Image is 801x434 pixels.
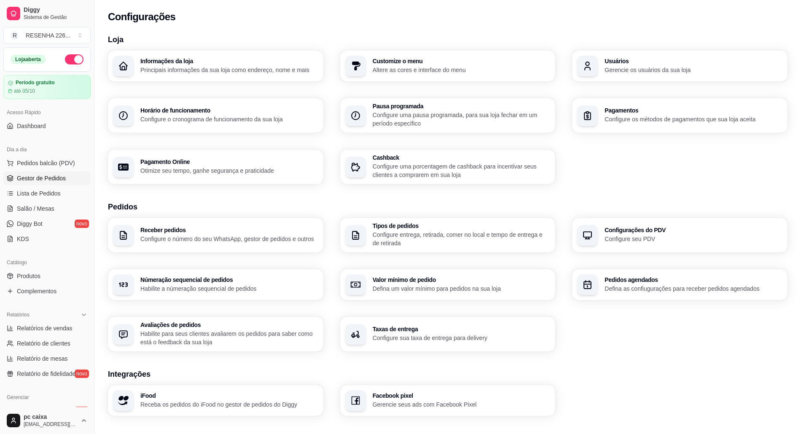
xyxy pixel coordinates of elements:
span: Relatório de mesas [17,354,68,363]
div: Gerenciar [3,391,91,404]
h3: Pagamentos [605,107,782,113]
h3: Cashback [373,155,551,161]
a: Complementos [3,284,91,298]
button: Alterar Status [65,54,83,64]
a: DiggySistema de Gestão [3,3,91,24]
button: Select a team [3,27,91,44]
h3: Pedidos [108,201,788,213]
h2: Configurações [108,10,175,24]
a: Diggy Botnovo [3,217,91,230]
button: iFoodReceba os pedidos do iFood no gestor de pedidos do Diggy [108,385,323,416]
span: Entregadores [17,407,52,415]
button: Pausa programadaConfigure uma pausa programada, para sua loja fechar em um período específico [340,98,556,133]
button: UsuáriosGerencie os usuários da sua loja [572,51,788,81]
span: Sistema de Gestão [24,14,87,21]
div: Catálogo [3,256,91,269]
p: Configure uma pausa programada, para sua loja fechar em um período específico [373,111,551,128]
div: RESENHA 226 ... [26,31,70,40]
a: Entregadoresnovo [3,404,91,418]
span: Pedidos balcão (PDV) [17,159,75,167]
h3: Integrações [108,368,788,380]
h3: Númeração sequencial de pedidos [140,277,318,283]
p: Receba os pedidos do iFood no gestor de pedidos do Diggy [140,400,318,409]
span: Lista de Pedidos [17,189,61,198]
p: Otimize seu tempo, ganhe segurança e praticidade [140,166,318,175]
h3: Receber pedidos [140,227,318,233]
button: PagamentosConfigure os métodos de pagamentos que sua loja aceita [572,98,788,133]
p: Altere as cores e interface do menu [373,66,551,74]
span: Relatórios de vendas [17,324,73,332]
p: Defina as confiugurações para receber pedidos agendados [605,284,782,293]
article: até 05/10 [14,88,35,94]
span: Diggy Bot [17,220,43,228]
p: Habilite a númeração sequencial de pedidos [140,284,318,293]
button: Customize o menuAltere as cores e interface do menu [340,51,556,81]
h3: Pedidos agendados [605,277,782,283]
button: Númeração sequencial de pedidosHabilite a númeração sequencial de pedidos [108,269,323,300]
button: Receber pedidosConfigure o número do seu WhatsApp, gestor de pedidos e outros [108,218,323,252]
button: Tipos de pedidosConfigure entrega, retirada, comer no local e tempo de entrega e de retirada [340,218,556,252]
a: Gestor de Pedidos [3,171,91,185]
h3: Valor mínimo de pedido [373,277,551,283]
h3: Pagamento Online [140,159,318,165]
span: KDS [17,235,29,243]
h3: Avaliações de pedidos [140,322,318,328]
h3: Configurações do PDV [605,227,782,233]
span: Relatórios [7,311,30,318]
button: pc caixa[EMAIL_ADDRESS][DOMAIN_NAME] [3,410,91,431]
a: Relatório de mesas [3,352,91,365]
span: Salão / Mesas [17,204,54,213]
p: Configure o número do seu WhatsApp, gestor de pedidos e outros [140,235,318,243]
span: Complementos [17,287,56,295]
p: Configure uma porcentagem de cashback para incentivar seus clientes a comprarem em sua loja [373,162,551,179]
p: Configure entrega, retirada, comer no local e tempo de entrega e de retirada [373,230,551,247]
h3: Loja [108,34,788,46]
h3: iFood [140,393,318,399]
span: Gestor de Pedidos [17,174,66,182]
div: Loja aberta [11,55,46,64]
p: Configure o cronograma de funcionamento da sua loja [140,115,318,123]
button: Avaliações de pedidosHabilite para seus clientes avaliarem os pedidos para saber como está o feed... [108,317,323,351]
button: Configurações do PDVConfigure seu PDV [572,218,788,252]
h3: Facebook pixel [373,393,551,399]
span: Relatório de fidelidade [17,370,75,378]
p: Configure sua taxa de entrega para delivery [373,334,551,342]
a: Lista de Pedidos [3,187,91,200]
span: Dashboard [17,122,46,130]
p: Defina um valor mínimo para pedidos na sua loja [373,284,551,293]
span: [EMAIL_ADDRESS][DOMAIN_NAME] [24,421,77,428]
h3: Usuários [605,58,782,64]
p: Gerencie seus ads com Facebook Pixel [373,400,551,409]
p: Habilite para seus clientes avaliarem os pedidos para saber como está o feedback da sua loja [140,330,318,346]
button: Facebook pixelGerencie seus ads com Facebook Pixel [340,385,556,416]
button: Pedidos balcão (PDV) [3,156,91,170]
button: Taxas de entregaConfigure sua taxa de entrega para delivery [340,317,556,351]
button: Horário de funcionamentoConfigure o cronograma de funcionamento da sua loja [108,98,323,133]
a: KDS [3,232,91,246]
span: pc caixa [24,413,77,421]
p: Configure seu PDV [605,235,782,243]
h3: Tipos de pedidos [373,223,551,229]
button: Pedidos agendadosDefina as confiugurações para receber pedidos agendados [572,269,788,300]
span: Relatório de clientes [17,339,70,348]
div: Dia a dia [3,143,91,156]
p: Configure os métodos de pagamentos que sua loja aceita [605,115,782,123]
h3: Taxas de entrega [373,326,551,332]
span: Diggy [24,6,87,14]
a: Produtos [3,269,91,283]
h3: Horário de funcionamento [140,107,318,113]
a: Relatórios de vendas [3,321,91,335]
span: Produtos [17,272,40,280]
div: Acesso Rápido [3,106,91,119]
button: Valor mínimo de pedidoDefina um valor mínimo para pedidos na sua loja [340,269,556,300]
a: Período gratuitoaté 05/10 [3,75,91,99]
button: CashbackConfigure uma porcentagem de cashback para incentivar seus clientes a comprarem em sua loja [340,150,556,184]
button: Pagamento OnlineOtimize seu tempo, ganhe segurança e praticidade [108,150,323,184]
a: Salão / Mesas [3,202,91,215]
p: Gerencie os usuários da sua loja [605,66,782,74]
a: Relatório de clientes [3,337,91,350]
p: Principais informações da sua loja como endereço, nome e mais [140,66,318,74]
article: Período gratuito [16,80,55,86]
button: Informações da lojaPrincipais informações da sua loja como endereço, nome e mais [108,51,323,81]
h3: Customize o menu [373,58,551,64]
